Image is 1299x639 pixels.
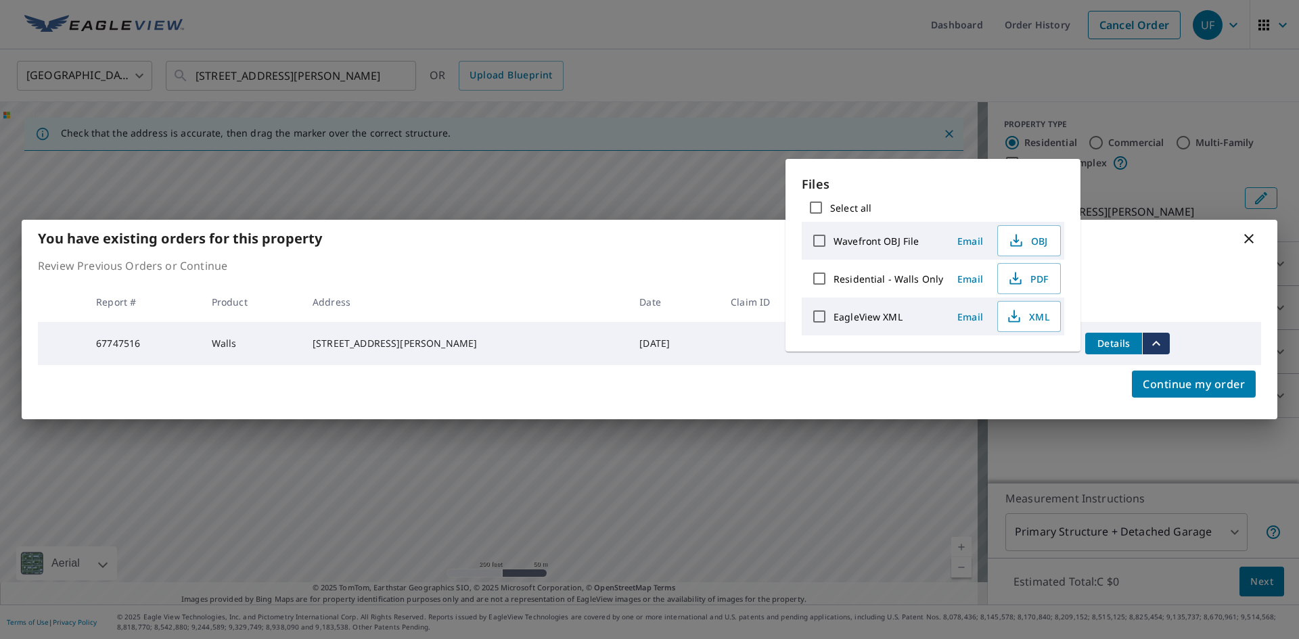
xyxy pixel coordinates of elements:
[830,202,871,214] label: Select all
[629,322,720,365] td: [DATE]
[150,80,228,89] div: Keywords by Traffic
[302,282,629,322] th: Address
[1132,371,1256,398] button: Continue my order
[22,22,32,32] img: logo_orange.svg
[629,282,720,322] th: Date
[802,175,1064,193] p: Files
[1006,233,1049,249] span: OBJ
[22,35,32,46] img: website_grey.svg
[954,235,986,247] span: Email
[135,78,145,89] img: tab_keywords_by_traffic_grey.svg
[997,301,1061,332] button: XML
[997,263,1061,294] button: PDF
[35,35,149,46] div: Domain: [DOMAIN_NAME]
[1085,333,1142,354] button: detailsBtn-67747516
[85,282,201,322] th: Report #
[834,310,903,323] label: EagleView XML
[954,273,986,285] span: Email
[834,273,943,285] label: Residential - Walls Only
[1093,337,1134,350] span: Details
[949,268,992,289] button: Email
[954,310,986,323] span: Email
[1143,375,1245,394] span: Continue my order
[38,229,322,247] b: You have existing orders for this property
[38,22,66,32] div: v 4.0.25
[37,78,47,89] img: tab_domain_overview_orange.svg
[997,225,1061,256] button: OBJ
[85,322,201,365] td: 67747516
[313,337,618,350] div: [STREET_ADDRESS][PERSON_NAME]
[201,282,302,322] th: Product
[720,282,827,322] th: Claim ID
[949,231,992,252] button: Email
[949,306,992,327] button: Email
[1142,333,1170,354] button: filesDropdownBtn-67747516
[1006,308,1049,325] span: XML
[834,235,919,247] label: Wavefront OBJ File
[1006,270,1049,287] span: PDF
[51,80,121,89] div: Domain Overview
[38,258,1261,274] p: Review Previous Orders or Continue
[201,322,302,365] td: Walls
